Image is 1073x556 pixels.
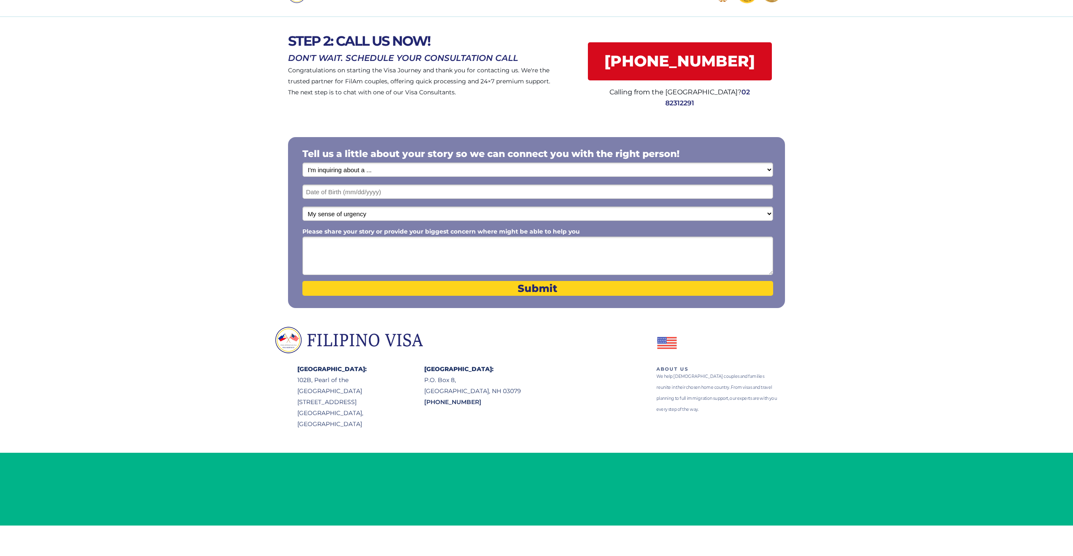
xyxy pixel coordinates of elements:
span: [GEOGRAPHIC_DATA]: [424,365,494,373]
span: Calling from the [GEOGRAPHIC_DATA]? [609,88,741,96]
span: Congratulations on starting the Visa Journey and thank you for contacting us. We're the trusted p... [288,66,550,96]
span: STEP 2: CALL US NOW! [288,33,430,49]
span: P.O. Box 8, [GEOGRAPHIC_DATA], NH 03079 [424,376,521,395]
span: Please share your story or provide your biggest concern where might be able to help you [302,228,580,235]
span: [PHONE_NUMBER] [588,52,772,70]
span: [GEOGRAPHIC_DATA]: [297,365,367,373]
span: Submit [302,282,773,295]
span: [PHONE_NUMBER] [424,398,481,406]
span: 102B, Pearl of the [GEOGRAPHIC_DATA] [STREET_ADDRESS] [GEOGRAPHIC_DATA], [GEOGRAPHIC_DATA] [297,376,363,428]
button: Submit [302,281,773,296]
span: Tell us a little about your story so we can connect you with the right person! [302,148,680,160]
span: DON'T WAIT. SCHEDULE YOUR CONSULTATION CALL [288,53,518,63]
input: Date of Birth (mm/dd/yyyy) [302,184,773,199]
span: ABOUT US [656,366,689,372]
span: We help [DEMOGRAPHIC_DATA] couples and families reunite in their chosen home country. From visas ... [656,373,777,412]
a: [PHONE_NUMBER] [588,42,772,80]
